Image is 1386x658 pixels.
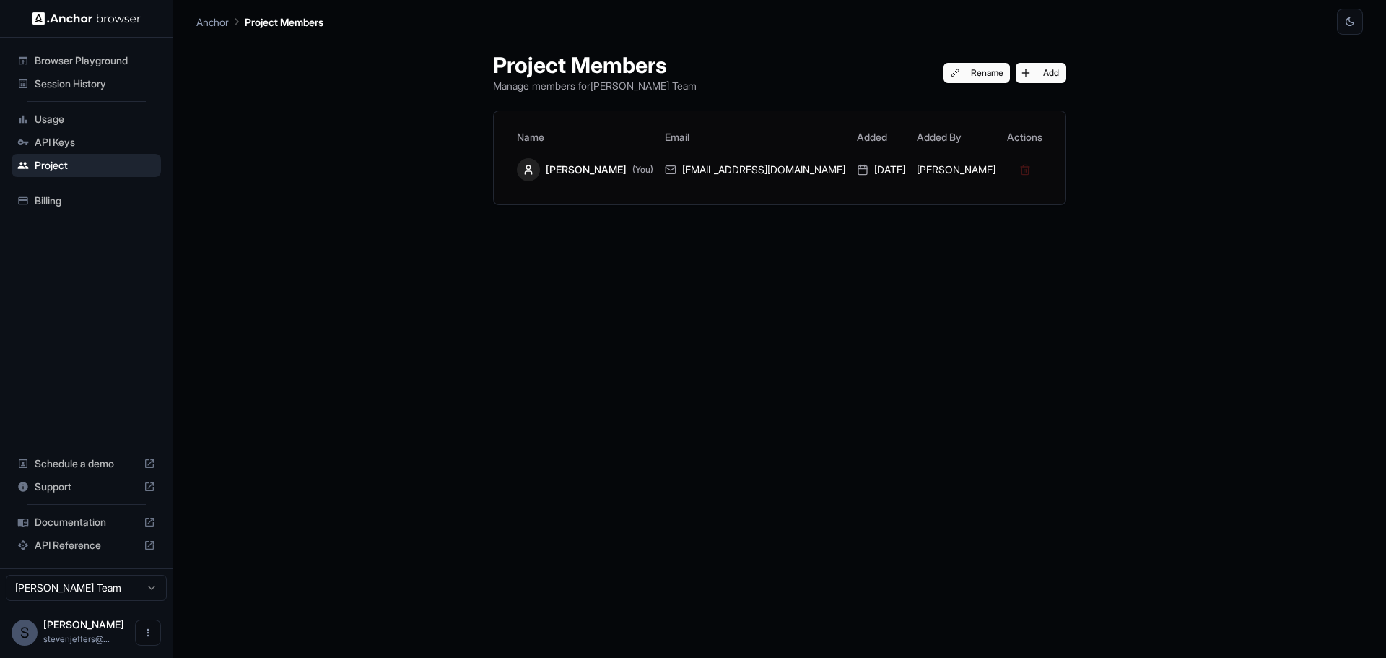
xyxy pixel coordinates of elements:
[196,14,323,30] nav: breadcrumb
[517,158,653,181] div: [PERSON_NAME]
[12,452,161,475] div: Schedule a demo
[1001,123,1048,152] th: Actions
[32,12,141,25] img: Anchor Logo
[35,515,138,529] span: Documentation
[196,14,229,30] p: Anchor
[35,538,138,553] span: API Reference
[943,63,1011,83] button: Rename
[911,152,1001,187] td: [PERSON_NAME]
[493,52,697,78] h1: Project Members
[35,456,138,471] span: Schedule a demo
[135,620,161,646] button: Open menu
[35,480,138,494] span: Support
[12,131,161,154] div: API Keys
[12,620,38,646] div: S
[1016,63,1066,83] button: Add
[43,618,124,631] span: Steven Jeffers
[632,164,653,176] span: (You)
[35,53,155,68] span: Browser Playground
[659,123,851,152] th: Email
[857,163,905,177] div: [DATE]
[12,475,161,498] div: Support
[43,633,110,644] span: stevenjeffers@live.ca
[12,49,161,72] div: Browser Playground
[493,78,697,93] p: Manage members for [PERSON_NAME] Team
[851,123,911,152] th: Added
[12,189,161,212] div: Billing
[12,108,161,131] div: Usage
[511,123,659,152] th: Name
[35,194,155,208] span: Billing
[12,534,161,557] div: API Reference
[35,112,155,126] span: Usage
[911,123,1001,152] th: Added By
[12,154,161,177] div: Project
[35,77,155,91] span: Session History
[35,158,155,173] span: Project
[245,14,323,30] p: Project Members
[665,163,845,177] div: [EMAIL_ADDRESS][DOMAIN_NAME]
[12,511,161,534] div: Documentation
[12,72,161,95] div: Session History
[35,135,155,150] span: API Keys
